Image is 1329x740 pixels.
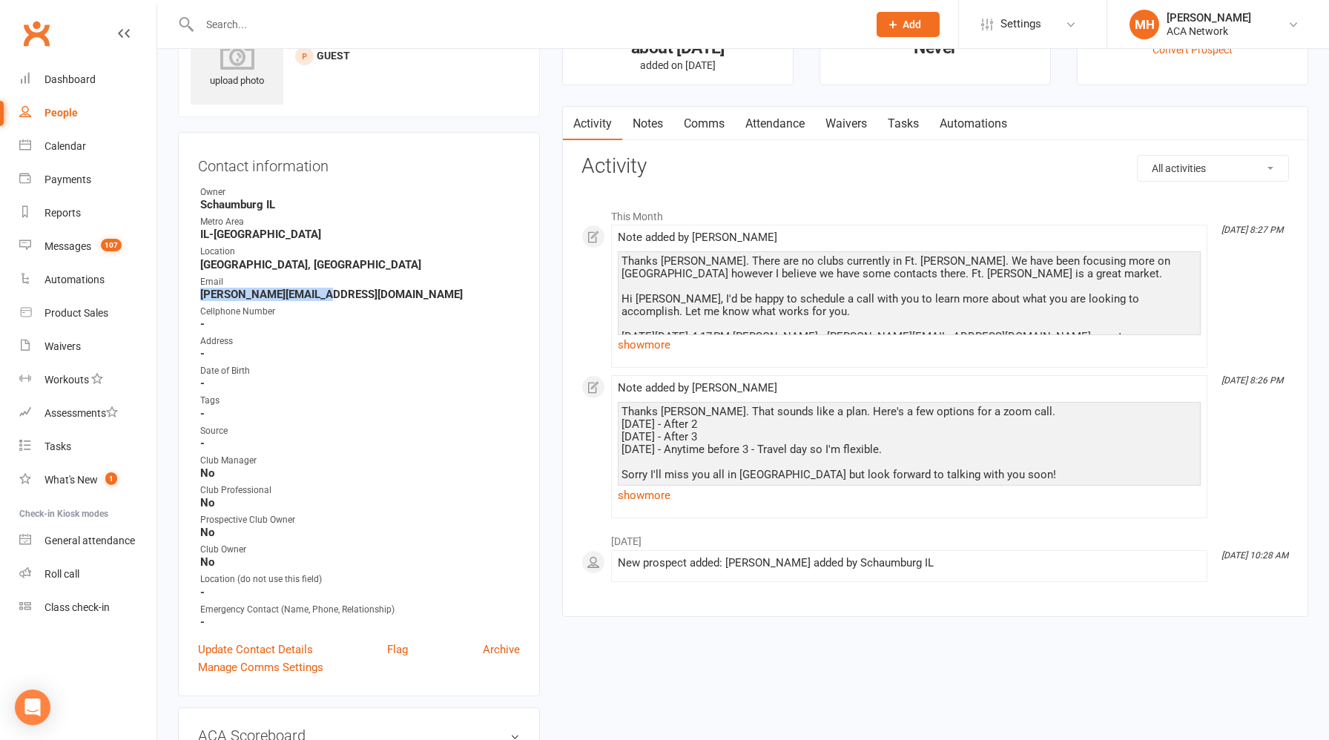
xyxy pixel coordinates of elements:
[200,543,520,557] div: Club Owner
[198,152,520,174] h3: Contact information
[834,40,1037,56] div: Never
[44,140,86,152] div: Calendar
[1167,11,1251,24] div: [PERSON_NAME]
[200,466,520,480] strong: No
[581,526,1289,549] li: [DATE]
[44,440,71,452] div: Tasks
[200,364,520,378] div: Date of Birth
[563,107,622,141] a: Activity
[200,228,520,241] strong: IL-[GEOGRAPHIC_DATA]
[44,474,98,486] div: What's New
[44,407,118,419] div: Assessments
[200,394,520,408] div: Tags
[200,288,520,301] strong: [PERSON_NAME][EMAIL_ADDRESS][DOMAIN_NAME]
[198,641,313,658] a: Update Contact Details
[200,483,520,498] div: Club Professional
[19,363,156,397] a: Workouts
[1130,10,1159,39] div: MH
[200,603,520,617] div: Emergency Contact (Name, Phone, Relationship)
[195,14,857,35] input: Search...
[200,513,520,527] div: Prospective Club Owner
[200,437,520,450] strong: -
[317,50,350,62] span: Guest
[200,586,520,599] strong: -
[200,185,520,199] div: Owner
[200,526,520,539] strong: No
[200,275,520,289] div: Email
[44,240,91,252] div: Messages
[19,591,156,624] a: Class kiosk mode
[200,424,520,438] div: Source
[200,245,520,259] div: Location
[19,130,156,163] a: Calendar
[200,496,520,509] strong: No
[44,568,79,580] div: Roll call
[929,107,1018,141] a: Automations
[44,340,81,352] div: Waivers
[44,207,81,219] div: Reports
[618,557,1201,569] div: New prospect added: [PERSON_NAME] added by Schaumburg IL
[19,297,156,330] a: Product Sales
[618,485,1201,506] a: show more
[19,63,156,96] a: Dashboard
[576,40,779,56] div: about [DATE]
[618,231,1201,244] div: Note added by [PERSON_NAME]
[200,215,520,229] div: Metro Area
[877,12,940,37] button: Add
[200,377,520,390] strong: -
[15,690,50,725] div: Open Intercom Messenger
[44,601,110,613] div: Class check-in
[1000,7,1041,41] span: Settings
[200,572,520,587] div: Location (do not use this field)
[618,334,1201,355] a: show more
[18,15,55,52] a: Clubworx
[44,374,89,386] div: Workouts
[1167,24,1251,38] div: ACA Network
[44,174,91,185] div: Payments
[576,59,779,71] p: added on [DATE]
[1221,375,1283,386] i: [DATE] 8:26 PM
[19,96,156,130] a: People
[621,406,1197,557] div: Thanks [PERSON_NAME]. That sounds like a plan. Here's a few options for a zoom call. [DATE] - Aft...
[105,472,117,485] span: 1
[673,107,735,141] a: Comms
[19,430,156,463] a: Tasks
[618,382,1201,394] div: Note added by [PERSON_NAME]
[581,201,1289,225] li: This Month
[19,463,156,497] a: What's New1
[198,658,323,676] a: Manage Comms Settings
[200,454,520,468] div: Club Manager
[200,334,520,348] div: Address
[903,19,921,30] span: Add
[200,305,520,319] div: Cellphone Number
[581,155,1289,178] h3: Activity
[200,407,520,420] strong: -
[877,107,929,141] a: Tasks
[44,535,135,546] div: General attendance
[19,196,156,230] a: Reports
[622,107,673,141] a: Notes
[200,555,520,569] strong: No
[19,558,156,591] a: Roll call
[19,397,156,430] a: Assessments
[19,163,156,196] a: Payments
[200,317,520,331] strong: -
[191,40,283,89] div: upload photo
[44,274,105,285] div: Automations
[19,524,156,558] a: General attendance kiosk mode
[1152,44,1233,56] a: Convert Prospect
[200,258,520,271] strong: [GEOGRAPHIC_DATA], [GEOGRAPHIC_DATA]
[200,615,520,629] strong: -
[44,73,96,85] div: Dashboard
[19,263,156,297] a: Automations
[200,198,520,211] strong: Schaumburg IL
[483,641,520,658] a: Archive
[621,255,1197,394] div: Thanks [PERSON_NAME]. There are no clubs currently in Ft. [PERSON_NAME]. We have been focusing mo...
[44,307,108,319] div: Product Sales
[200,347,520,360] strong: -
[44,107,78,119] div: People
[735,107,815,141] a: Attendance
[101,239,122,251] span: 107
[815,107,877,141] a: Waivers
[19,230,156,263] a: Messages 107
